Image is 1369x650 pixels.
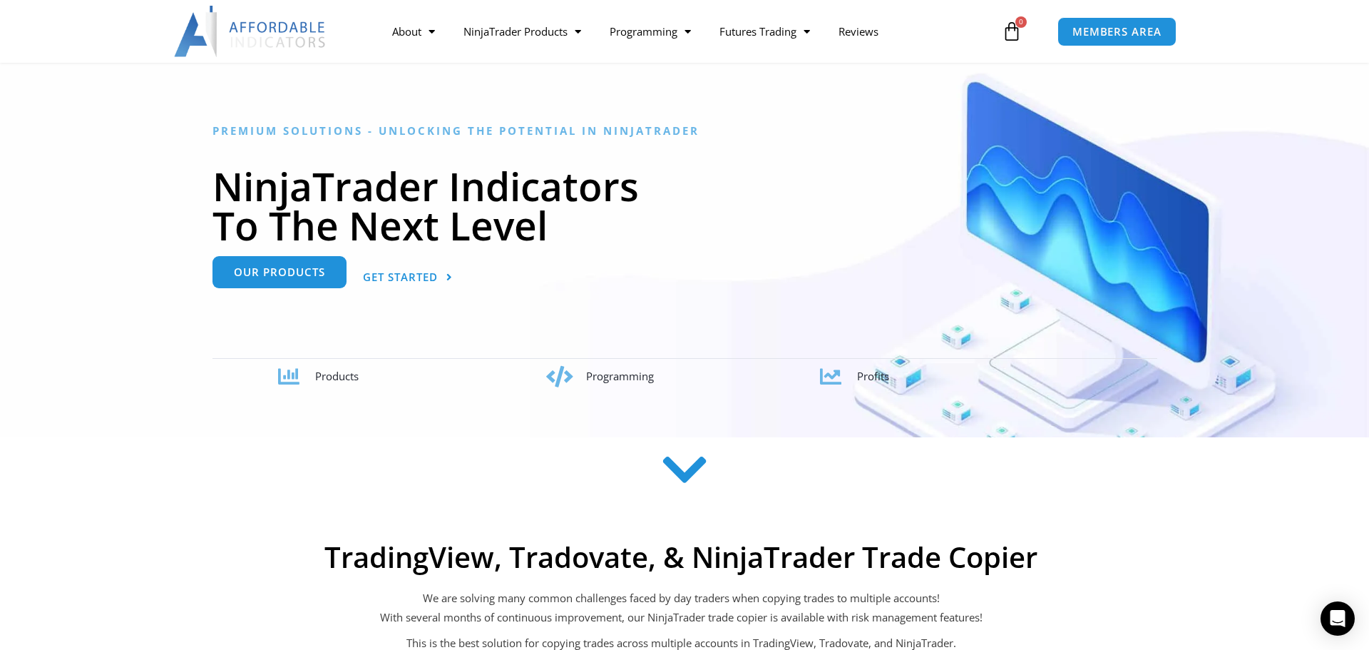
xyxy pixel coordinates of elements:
[595,15,705,48] a: Programming
[174,6,327,57] img: LogoAI | Affordable Indicators – NinjaTrader
[824,15,893,48] a: Reviews
[363,262,453,294] a: Get Started
[212,166,1157,245] h1: NinjaTrader Indicators To The Next Level
[980,11,1043,52] a: 0
[212,256,347,288] a: Our Products
[857,369,889,383] span: Profits
[212,124,1157,138] h6: Premium Solutions - Unlocking the Potential in NinjaTrader
[363,272,438,283] span: Get Started
[1321,601,1355,636] div: Open Intercom Messenger
[1015,16,1027,28] span: 0
[1057,17,1176,46] a: MEMBERS AREA
[1072,26,1162,37] span: MEMBERS AREA
[315,369,359,383] span: Products
[586,369,654,383] span: Programming
[705,15,824,48] a: Futures Trading
[234,267,325,278] span: Our Products
[225,540,1137,574] h2: TradingView, Tradovate, & NinjaTrader Trade Copier
[378,15,449,48] a: About
[449,15,595,48] a: NinjaTrader Products
[225,589,1137,629] p: We are solving many common challenges faced by day traders when copying trades to multiple accoun...
[378,15,998,48] nav: Menu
